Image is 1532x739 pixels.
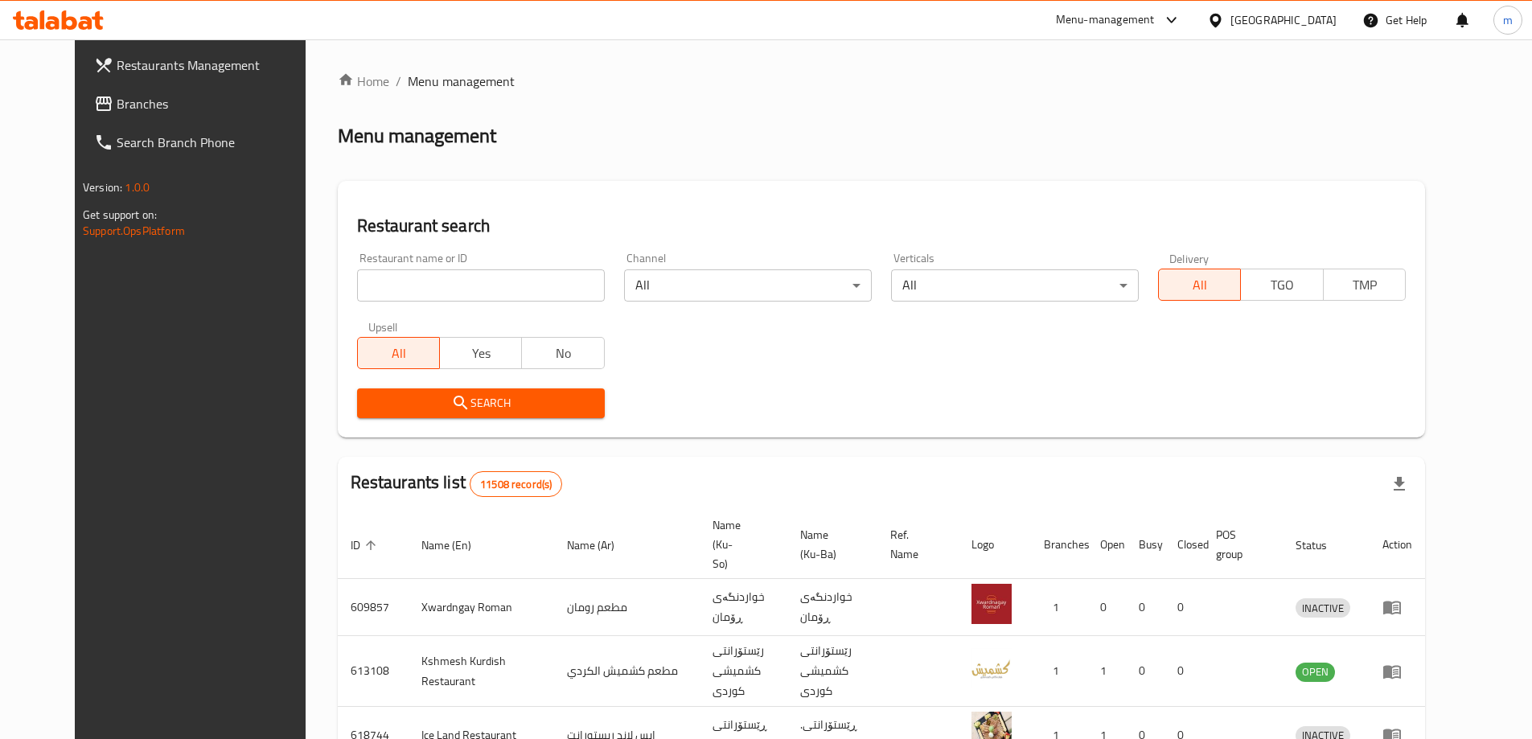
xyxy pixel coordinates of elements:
[1380,465,1419,503] div: Export file
[787,579,877,636] td: خواردنگەی ڕۆمان
[338,579,409,636] td: 609857
[1323,269,1406,301] button: TMP
[624,269,872,302] div: All
[1158,269,1241,301] button: All
[1216,525,1263,564] span: POS group
[700,636,787,707] td: رێستۆرانتی کشمیشى كوردى
[439,337,522,369] button: Yes
[408,72,515,91] span: Menu management
[357,214,1406,238] h2: Restaurant search
[1087,579,1126,636] td: 0
[351,470,563,497] h2: Restaurants list
[554,579,700,636] td: مطعم رومان
[1087,511,1126,579] th: Open
[83,204,157,225] span: Get support on:
[81,46,331,84] a: Restaurants Management
[1230,11,1337,29] div: [GEOGRAPHIC_DATA]
[1056,10,1155,30] div: Menu-management
[1169,252,1210,264] label: Delivery
[370,393,592,413] span: Search
[1370,511,1425,579] th: Action
[351,536,381,555] span: ID
[470,477,561,492] span: 11508 record(s)
[1503,11,1513,29] span: m
[1031,511,1087,579] th: Branches
[396,72,401,91] li: /
[117,94,318,113] span: Branches
[357,269,605,302] input: Search for restaurant name or ID..
[800,525,858,564] span: Name (Ku-Ba)
[959,511,1031,579] th: Logo
[521,337,604,369] button: No
[83,220,185,241] a: Support.OpsPlatform
[1126,579,1164,636] td: 0
[891,269,1139,302] div: All
[338,72,1425,91] nav: breadcrumb
[338,72,389,91] a: Home
[1031,579,1087,636] td: 1
[446,342,515,365] span: Yes
[971,584,1012,624] img: Xwardngay Roman
[1382,597,1412,617] div: Menu
[117,55,318,75] span: Restaurants Management
[528,342,598,365] span: No
[1087,636,1126,707] td: 1
[971,648,1012,688] img: Kshmesh Kurdish Restaurant
[1247,273,1316,297] span: TGO
[81,84,331,123] a: Branches
[1165,273,1234,297] span: All
[1031,636,1087,707] td: 1
[357,337,440,369] button: All
[1330,273,1399,297] span: TMP
[554,636,700,707] td: مطعم كشميش الكردي
[338,123,496,149] h2: Menu management
[421,536,492,555] span: Name (En)
[338,636,409,707] td: 613108
[1296,663,1335,681] span: OPEN
[713,515,768,573] span: Name (Ku-So)
[1164,511,1203,579] th: Closed
[1382,662,1412,681] div: Menu
[1296,663,1335,682] div: OPEN
[125,177,150,198] span: 1.0.0
[1126,511,1164,579] th: Busy
[1296,598,1350,618] div: INACTIVE
[1296,536,1348,555] span: Status
[1164,579,1203,636] td: 0
[368,321,398,332] label: Upsell
[357,388,605,418] button: Search
[1164,636,1203,707] td: 0
[700,579,787,636] td: خواردنگەی ڕۆمان
[890,525,939,564] span: Ref. Name
[567,536,635,555] span: Name (Ar)
[83,177,122,198] span: Version:
[117,133,318,152] span: Search Branch Phone
[1126,636,1164,707] td: 0
[409,579,554,636] td: Xwardngay Roman
[470,471,562,497] div: Total records count
[1240,269,1323,301] button: TGO
[409,636,554,707] td: Kshmesh Kurdish Restaurant
[364,342,433,365] span: All
[81,123,331,162] a: Search Branch Phone
[787,636,877,707] td: رێستۆرانتی کشمیشى كوردى
[1296,599,1350,618] span: INACTIVE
